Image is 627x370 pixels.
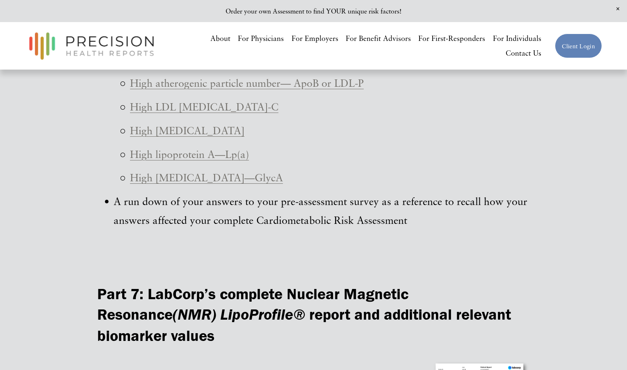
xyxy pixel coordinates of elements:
[479,265,627,370] iframe: Chat Widget
[210,31,230,46] a: About
[418,31,485,46] a: For First-Responders
[130,124,244,137] a: High [MEDICAL_DATA]
[506,46,541,61] a: Contact Us
[173,305,293,324] em: (NMR) LipoProfile
[97,305,515,345] strong: report and additional relevant biomarker values
[114,192,530,229] p: A run down of your answers to your pre-assessment survey as a reference to recall how your answer...
[493,31,541,46] a: For Individuals
[292,31,338,46] a: For Employers
[97,284,413,324] strong: Part 7: LabCorp’s complete Nuclear Magnetic Resonance
[293,305,305,324] em: ®
[130,77,364,89] a: High atherogenic particle number— ApoB or LDL-P
[130,148,249,160] a: High lipoprotein A—Lp(a)
[238,31,284,46] a: For Physicians
[130,100,278,113] a: High LDL [MEDICAL_DATA]-C
[555,34,602,59] a: Client Login
[25,29,158,63] img: Precision Health Reports
[130,171,283,184] a: High [MEDICAL_DATA]—GlycA
[346,31,411,46] a: For Benefit Advisors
